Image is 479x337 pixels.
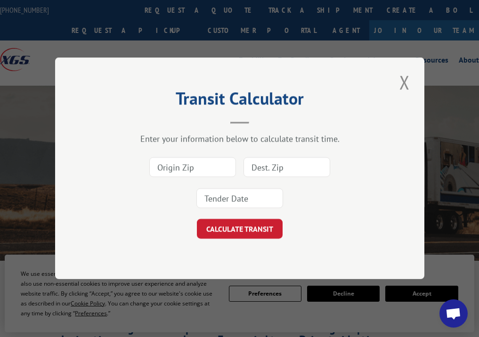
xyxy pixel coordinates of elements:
input: Tender Date [196,189,283,209]
button: CALCULATE TRANSIT [197,219,283,239]
h2: Transit Calculator [102,92,377,110]
div: Enter your information below to calculate transit time. [102,134,377,144]
a: Open chat [439,299,468,328]
input: Dest. Zip [244,158,330,177]
input: Origin Zip [149,158,236,177]
button: Close modal [397,69,413,95]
